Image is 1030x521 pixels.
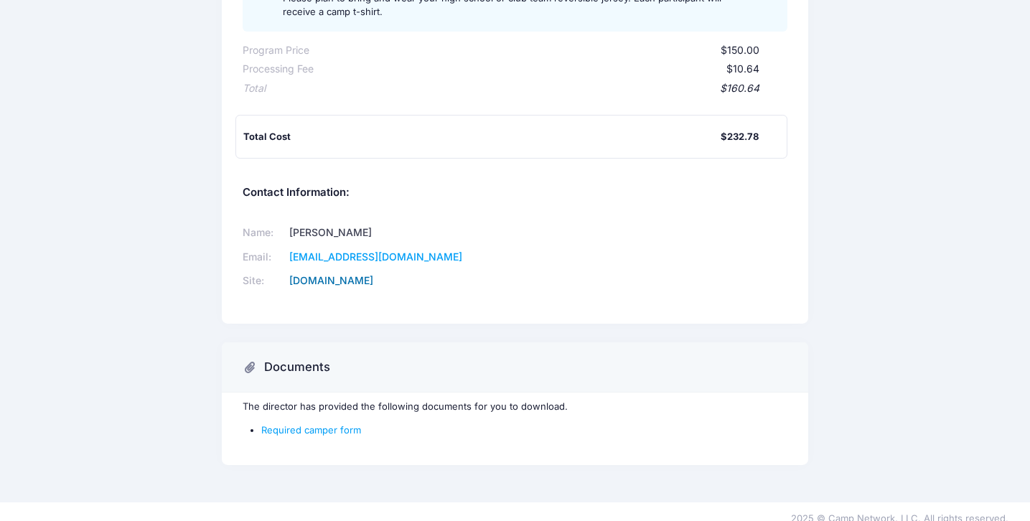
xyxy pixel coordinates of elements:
div: $232.78 [721,130,759,144]
div: Total Cost [243,130,721,144]
div: Processing Fee [243,62,314,77]
div: Total [243,81,266,96]
a: [DOMAIN_NAME] [289,274,373,286]
div: $10.64 [314,62,759,77]
p: The director has provided the following documents for you to download. [243,400,787,414]
a: [EMAIL_ADDRESS][DOMAIN_NAME] [289,250,462,263]
td: Email: [243,245,285,269]
td: Site: [243,269,285,294]
span: $150.00 [721,44,759,56]
div: $160.64 [266,81,759,96]
h5: Contact Information: [243,187,787,200]
div: Program Price [243,43,309,58]
td: [PERSON_NAME] [285,220,497,245]
a: Required camper form [261,424,361,436]
td: Name: [243,220,285,245]
h3: Documents [264,360,330,375]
